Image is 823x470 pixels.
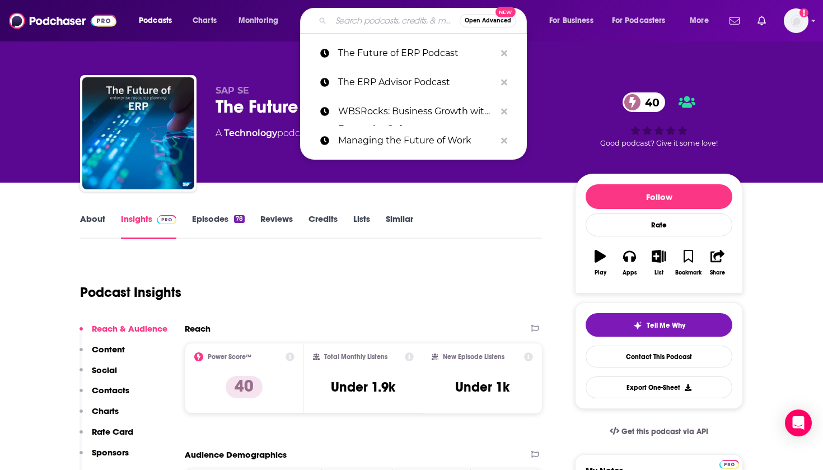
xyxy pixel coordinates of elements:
span: 40 [634,92,665,112]
p: The Future of ERP Podcast [338,39,495,68]
span: Charts [193,13,217,29]
h1: Podcast Insights [80,284,181,301]
a: InsightsPodchaser Pro [121,213,176,239]
p: Contacts [92,385,129,395]
button: List [644,243,674,283]
button: Follow [586,184,732,209]
a: The Future of ERP Podcast [300,39,527,68]
span: New [495,7,516,17]
span: For Podcasters [612,13,666,29]
button: Contacts [80,385,129,406]
button: open menu [231,12,293,30]
button: Open AdvancedNew [460,14,516,27]
a: 40 [623,92,665,112]
div: Bookmark [675,269,702,276]
h2: Reach [185,323,211,334]
a: Technology [224,128,277,138]
h3: Under 1.9k [331,379,395,395]
h2: Audience Demographics [185,449,287,460]
div: List [654,269,663,276]
a: Lists [353,213,370,239]
div: Open Intercom Messenger [785,409,812,436]
button: Content [80,344,125,365]
h2: Power Score™ [208,353,251,361]
a: Get this podcast via API [601,418,717,445]
button: Share [703,243,732,283]
div: Search podcasts, credits, & more... [311,8,537,34]
button: Bookmark [674,243,703,283]
span: For Business [549,13,593,29]
div: Apps [623,269,637,276]
div: Play [595,269,606,276]
button: open menu [682,12,723,30]
button: open menu [605,12,682,30]
a: Show notifications dropdown [725,11,744,30]
a: Similar [386,213,413,239]
h2: New Episode Listens [443,353,504,361]
button: Play [586,243,615,283]
span: Logged in as systemsteam [784,8,808,33]
p: WBSRocks: Business Growth with Enterprise Software [338,97,495,126]
button: open menu [131,12,186,30]
button: Export One-Sheet [586,376,732,398]
span: More [690,13,709,29]
p: Managing the Future of Work [338,126,495,155]
a: The ERP Advisor Podcast [300,68,527,97]
div: A podcast [216,127,313,140]
span: Tell Me Why [647,321,685,330]
button: Reach & Audience [80,323,167,344]
div: 40Good podcast? Give it some love! [575,85,743,155]
span: Get this podcast via API [621,427,708,436]
a: Charts [185,12,223,30]
button: Show profile menu [784,8,808,33]
a: Reviews [260,213,293,239]
span: Good podcast? Give it some love! [600,139,718,147]
button: Apps [615,243,644,283]
img: User Profile [784,8,808,33]
div: Share [710,269,725,276]
p: Sponsors [92,447,129,458]
p: Social [92,365,117,375]
p: Content [92,344,125,355]
button: Rate Card [80,426,133,447]
p: Reach & Audience [92,323,167,334]
h3: Under 1k [455,379,509,395]
span: SAP SE [216,85,249,96]
div: 78 [234,215,245,223]
a: Contact This Podcast [586,346,732,367]
p: 40 [226,376,263,398]
img: Podchaser Pro [719,460,739,469]
p: The ERP Advisor Podcast [338,68,495,97]
span: Monitoring [239,13,278,29]
a: Episodes78 [192,213,245,239]
p: Charts [92,406,119,416]
a: Pro website [719,458,739,469]
img: Podchaser - Follow, Share and Rate Podcasts [9,10,116,31]
button: open menu [541,12,607,30]
button: Sponsors [80,447,129,468]
a: WBSRocks: Business Growth with Enterprise Software [300,97,527,126]
input: Search podcasts, credits, & more... [331,12,460,30]
svg: Add a profile image [799,8,808,17]
span: Open Advanced [465,18,511,24]
button: Charts [80,406,119,426]
img: The Future of ERP [82,77,194,189]
p: Rate Card [92,426,133,437]
a: Show notifications dropdown [753,11,770,30]
img: tell me why sparkle [633,321,642,330]
button: tell me why sparkleTell Me Why [586,313,732,337]
a: Credits [308,213,338,239]
a: About [80,213,105,239]
a: Managing the Future of Work [300,126,527,155]
h2: Total Monthly Listens [324,353,387,361]
button: Social [80,365,117,385]
img: Podchaser Pro [157,215,176,224]
span: Podcasts [139,13,172,29]
div: Rate [586,213,732,236]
